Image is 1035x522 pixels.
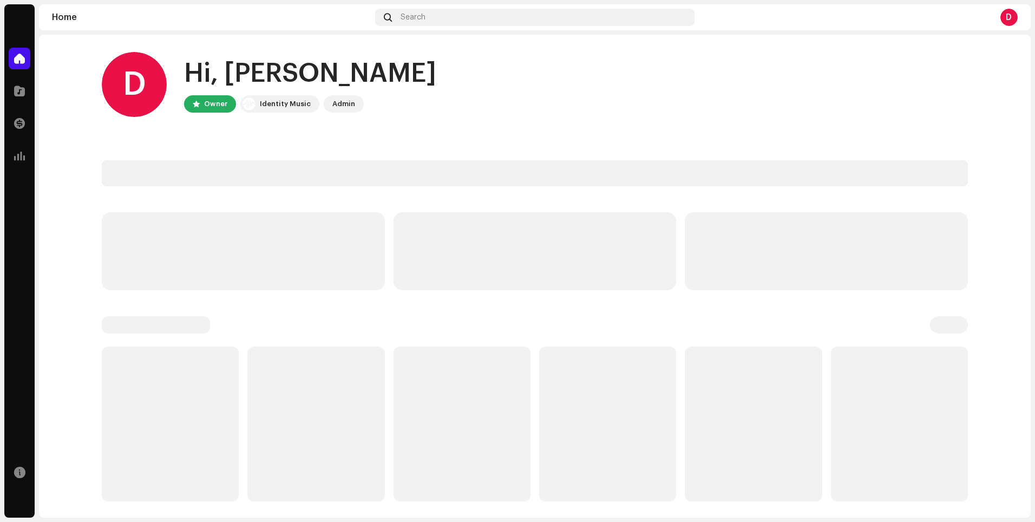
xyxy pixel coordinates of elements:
div: Admin [332,97,355,110]
div: Owner [204,97,227,110]
span: Search [401,13,425,22]
div: D [102,52,167,117]
div: D [1000,9,1018,26]
div: Home [52,13,371,22]
div: Identity Music [260,97,311,110]
div: Hi, [PERSON_NAME] [184,56,436,91]
img: 0f74c21f-6d1c-4dbc-9196-dbddad53419e [243,97,256,110]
